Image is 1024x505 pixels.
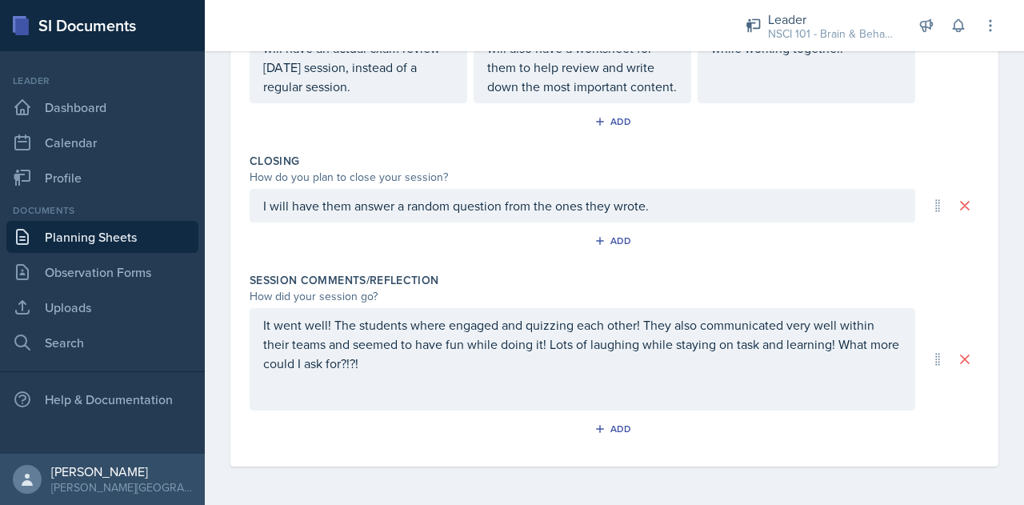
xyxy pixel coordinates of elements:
[768,10,896,29] div: Leader
[250,153,299,169] label: Closing
[589,110,641,134] button: Add
[598,423,632,435] div: Add
[6,327,198,359] a: Search
[6,256,198,288] a: Observation Forms
[263,315,902,373] p: It went well! The students where engaged and quizzing each other! They also communicated very wel...
[768,26,896,42] div: NSCI 101 - Brain & Behavior / Fall 2025
[598,234,632,247] div: Add
[263,196,902,215] p: I will have them answer a random question from the ones they wrote.
[6,91,198,123] a: Dashboard
[51,463,192,479] div: [PERSON_NAME]
[250,272,438,288] label: Session Comments/Reflection
[598,115,632,128] div: Add
[589,229,641,253] button: Add
[250,288,915,305] div: How did your session go?
[250,169,915,186] div: How do you plan to close your session?
[6,203,198,218] div: Documents
[6,162,198,194] a: Profile
[6,126,198,158] a: Calendar
[6,221,198,253] a: Planning Sheets
[6,383,198,415] div: Help & Documentation
[6,74,198,88] div: Leader
[51,479,192,495] div: [PERSON_NAME][GEOGRAPHIC_DATA]
[6,291,198,323] a: Uploads
[589,417,641,441] button: Add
